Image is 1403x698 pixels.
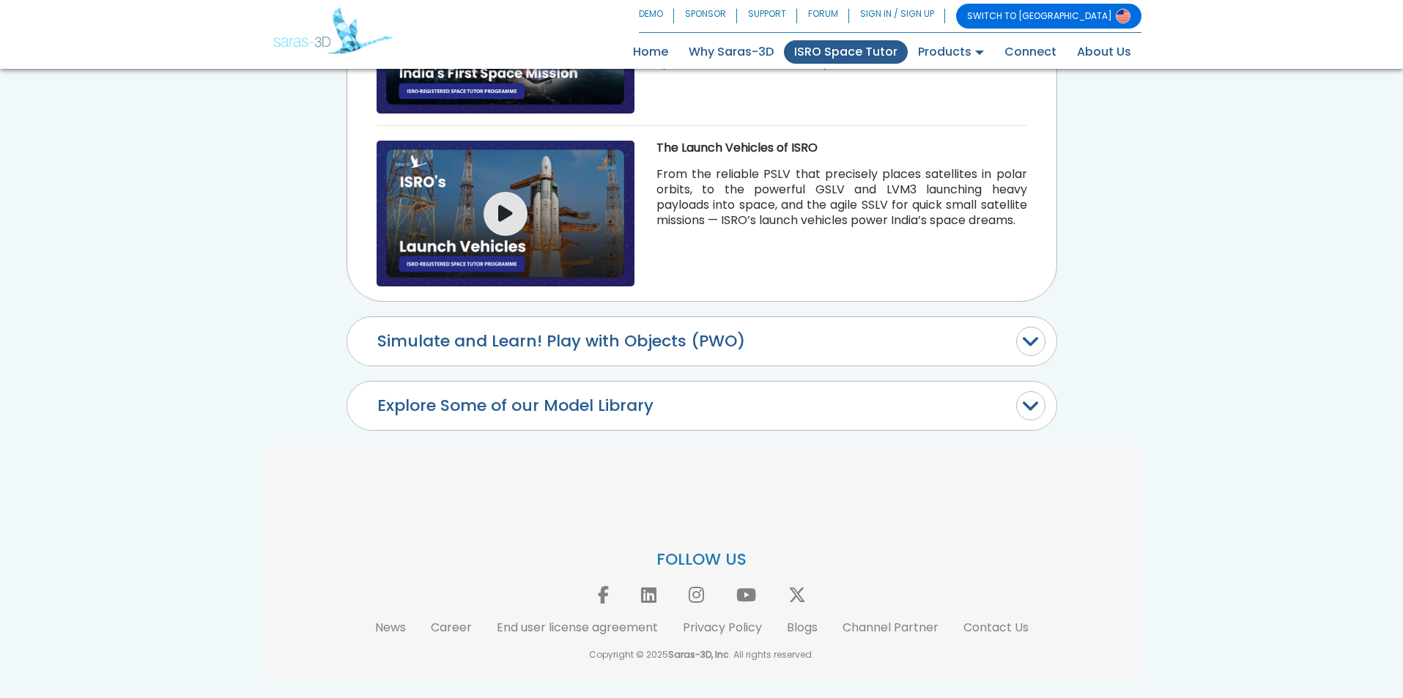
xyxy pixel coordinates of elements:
p: FOLLOW US [273,549,1130,571]
a: SUPPORT [737,4,797,29]
a: Blogs [787,619,818,636]
button: Explore Some of our Model Library [347,382,1056,430]
a: Why Saras-3D [678,40,784,64]
a: Channel Partner [843,619,939,636]
a: Privacy Policy [683,619,762,636]
a: SWITCH TO [GEOGRAPHIC_DATA] [956,4,1141,29]
a: News [375,619,406,636]
a: SPONSOR [674,4,737,29]
a: DEMO [639,4,674,29]
a: ISRO Space Tutor [784,40,908,64]
p: From the reliable PSLV that precisely places satellites in polar orbits, to the powerful GSLV and... [656,167,1027,228]
a: Products [908,40,994,64]
img: launch_vehicles.png [377,141,635,286]
img: Switch to USA [1116,9,1130,23]
p: Copyright © 2025 . All rights reserved. [273,648,1130,661]
a: Career [431,619,472,636]
img: Saras 3D [273,7,393,54]
a: About Us [1067,40,1141,64]
b: The Launch Vehicles of ISRO [656,139,818,156]
a: Contact Us [963,619,1029,636]
b: Saras-3D, Inc [668,648,729,661]
a: Connect [994,40,1067,64]
a: End user license agreement [497,619,658,636]
a: SIGN IN / SIGN UP [849,4,945,29]
a: Home [623,40,678,64]
button: Simulate and Learn! Play with Objects (PWO) [347,317,1056,365]
a: FORUM [797,4,849,29]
